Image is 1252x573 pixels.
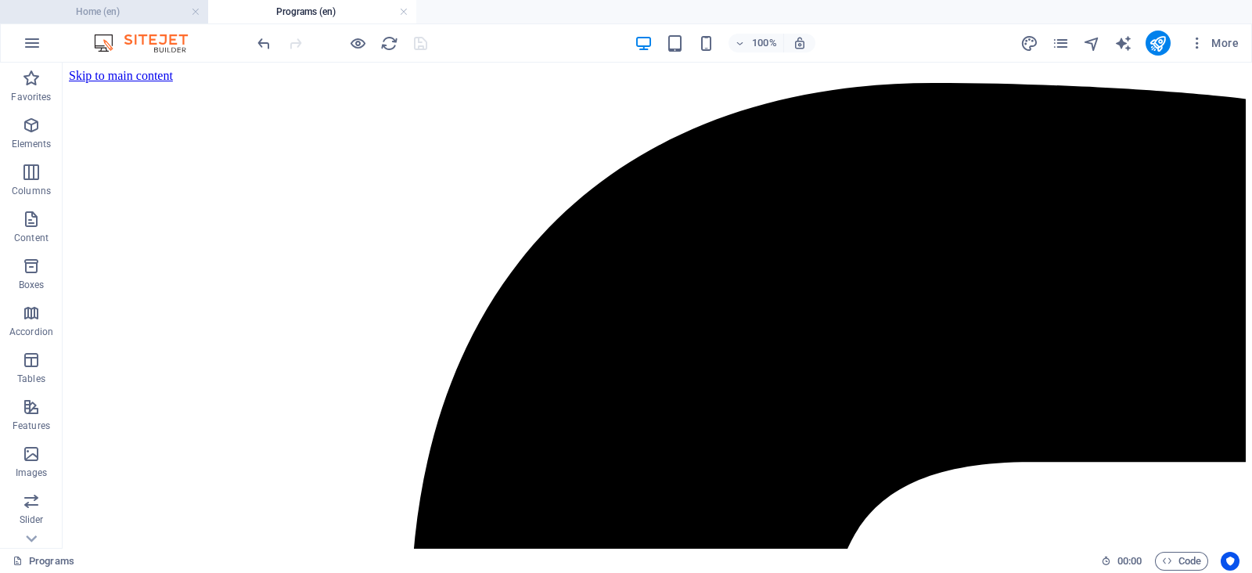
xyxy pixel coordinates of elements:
[793,36,807,50] i: On resize automatically adjust zoom level to fit chosen device.
[255,34,273,52] i: Undo: Change image (Ctrl+Z)
[1020,34,1038,52] i: Design (Ctrl+Alt+Y)
[1183,31,1245,56] button: More
[1155,552,1208,571] button: Code
[1020,34,1039,52] button: design
[12,185,51,197] p: Columns
[1114,34,1132,52] i: AI Writer
[12,138,52,150] p: Elements
[254,34,273,52] button: undo
[752,34,777,52] h6: 100%
[380,34,398,52] button: reload
[1128,555,1131,567] span: :
[14,232,49,244] p: Content
[1189,35,1239,51] span: More
[9,326,53,338] p: Accordion
[20,514,44,526] p: Slider
[729,34,784,52] button: 100%
[19,279,45,291] p: Boxes
[13,552,74,571] a: Click to cancel selection. Double-click to open Pages
[6,6,110,20] a: Skip to main content
[1162,552,1201,571] span: Code
[16,467,48,479] p: Images
[1052,34,1070,52] i: Pages (Ctrl+Alt+S)
[1114,34,1133,52] button: text_generator
[11,91,51,103] p: Favorites
[1052,34,1070,52] button: pages
[1149,34,1167,52] i: Publish
[17,373,45,385] p: Tables
[1083,34,1102,52] button: navigator
[1146,31,1171,56] button: publish
[90,34,207,52] img: Editor Logo
[1117,552,1142,571] span: 00 00
[13,420,50,432] p: Features
[1221,552,1239,571] button: Usercentrics
[1101,552,1142,571] h6: Session time
[208,3,416,20] h4: Programs (en)
[1083,34,1101,52] i: Navigator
